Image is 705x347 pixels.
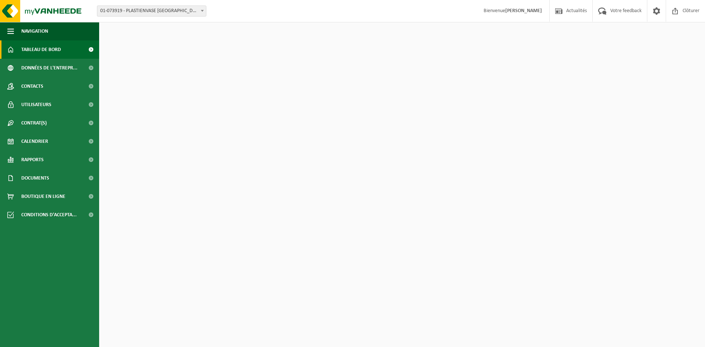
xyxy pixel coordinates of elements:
span: Tableau de bord [21,40,61,59]
span: Calendrier [21,132,48,151]
strong: [PERSON_NAME] [505,8,542,14]
span: Données de l'entrepr... [21,59,77,77]
span: Navigation [21,22,48,40]
span: Utilisateurs [21,95,51,114]
span: 01-073919 - PLASTIENVASE FRANCIA - ARRAS [97,6,206,17]
span: Conditions d'accepta... [21,206,77,224]
span: Rapports [21,151,44,169]
span: Documents [21,169,49,187]
span: Contacts [21,77,43,95]
span: Boutique en ligne [21,187,65,206]
span: Contrat(s) [21,114,47,132]
span: 01-073919 - PLASTIENVASE FRANCIA - ARRAS [97,6,206,16]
